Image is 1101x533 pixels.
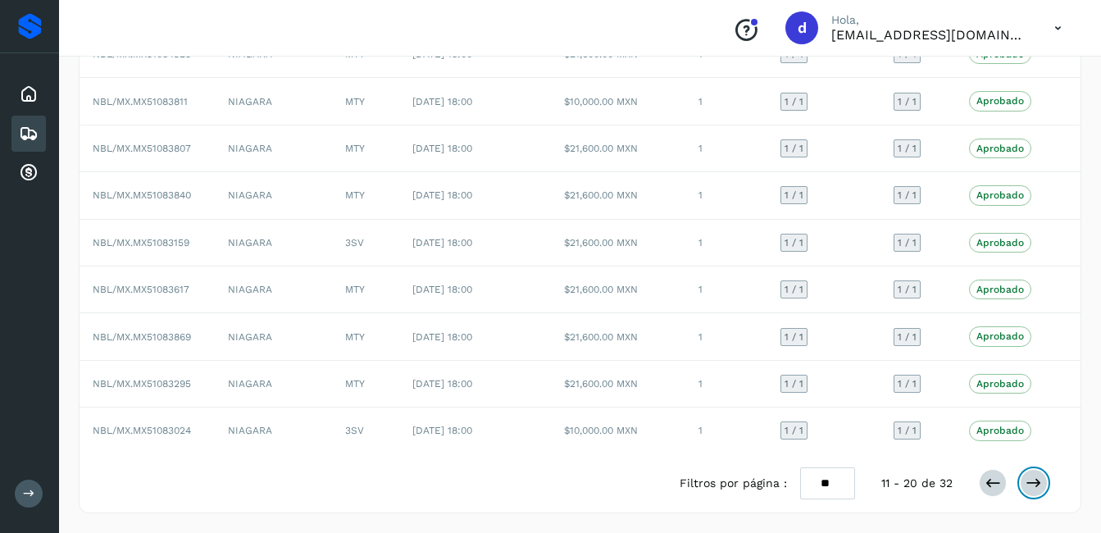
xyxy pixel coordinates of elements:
[976,330,1024,342] p: Aprobado
[551,361,686,408] td: $21,600.00 MXN
[93,96,188,107] span: NBL/MX.MX51083811
[976,237,1024,248] p: Aprobado
[93,378,191,389] span: NBL/MX.MX51083295
[881,475,953,492] span: 11 - 20 de 32
[898,426,917,435] span: 1 / 1
[976,189,1024,201] p: Aprobado
[551,220,686,266] td: $21,600.00 MXN
[898,143,917,153] span: 1 / 1
[685,172,767,219] td: 1
[898,190,917,200] span: 1 / 1
[412,189,472,201] span: [DATE] 18:00
[93,425,191,436] span: NBL/MX.MX51083024
[551,313,686,360] td: $21,600.00 MXN
[898,97,917,107] span: 1 / 1
[332,125,399,172] td: MTY
[785,285,803,294] span: 1 / 1
[332,220,399,266] td: 3SV
[332,361,399,408] td: MTY
[976,378,1024,389] p: Aprobado
[685,220,767,266] td: 1
[551,408,686,453] td: $10,000.00 MXN
[785,426,803,435] span: 1 / 1
[685,78,767,125] td: 1
[332,408,399,453] td: 3SV
[831,13,1028,27] p: Hola,
[685,361,767,408] td: 1
[785,143,803,153] span: 1 / 1
[11,155,46,191] div: Cuentas por cobrar
[93,331,191,343] span: NBL/MX.MX51083869
[976,425,1024,436] p: Aprobado
[332,313,399,360] td: MTY
[898,49,917,59] span: 1 / 1
[412,237,472,248] span: [DATE] 18:00
[93,284,189,295] span: NBL/MX.MX51083617
[898,379,917,389] span: 1 / 1
[412,284,472,295] span: [DATE] 18:00
[785,332,803,342] span: 1 / 1
[551,125,686,172] td: $21,600.00 MXN
[215,172,332,219] td: NIAGARA
[412,96,472,107] span: [DATE] 18:00
[785,379,803,389] span: 1 / 1
[551,266,686,313] td: $21,600.00 MXN
[93,143,191,154] span: NBL/MX.MX51083807
[412,331,472,343] span: [DATE] 18:00
[685,125,767,172] td: 1
[332,78,399,125] td: MTY
[93,189,191,201] span: NBL/MX.MX51083840
[215,361,332,408] td: NIAGARA
[785,97,803,107] span: 1 / 1
[785,190,803,200] span: 1 / 1
[412,143,472,154] span: [DATE] 18:00
[11,76,46,112] div: Inicio
[680,475,787,492] span: Filtros por página :
[215,408,332,453] td: NIAGARA
[332,266,399,313] td: MTY
[93,237,189,248] span: NBL/MX.MX51083159
[898,285,917,294] span: 1 / 1
[685,266,767,313] td: 1
[551,172,686,219] td: $21,600.00 MXN
[215,125,332,172] td: NIAGARA
[215,220,332,266] td: NIAGARA
[898,332,917,342] span: 1 / 1
[976,95,1024,107] p: Aprobado
[412,378,472,389] span: [DATE] 18:00
[215,266,332,313] td: NIAGARA
[785,238,803,248] span: 1 / 1
[685,313,767,360] td: 1
[976,284,1024,295] p: Aprobado
[412,425,472,436] span: [DATE] 18:00
[215,313,332,360] td: NIAGARA
[11,116,46,152] div: Embarques
[831,27,1028,43] p: dcordero@grupoterramex.com
[976,143,1024,154] p: Aprobado
[215,78,332,125] td: NIAGARA
[332,172,399,219] td: MTY
[785,49,803,59] span: 1 / 1
[898,238,917,248] span: 1 / 1
[551,78,686,125] td: $10,000.00 MXN
[685,408,767,453] td: 1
